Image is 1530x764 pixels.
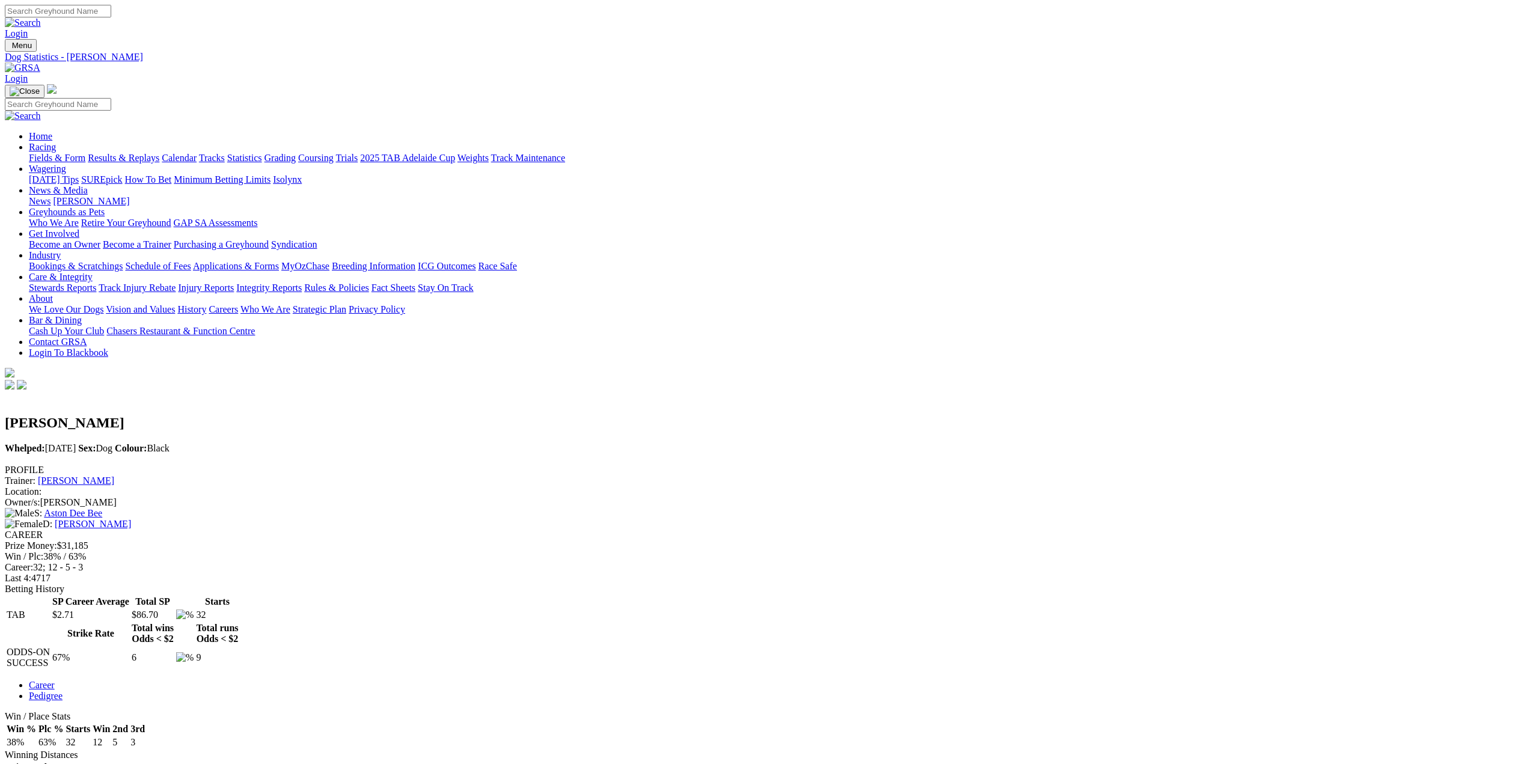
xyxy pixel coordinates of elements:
[5,368,14,377] img: logo-grsa-white.png
[5,63,40,73] img: GRSA
[29,196,50,206] a: News
[29,131,52,141] a: Home
[5,750,1525,760] div: Winning Distances
[65,736,91,748] td: 32
[92,736,111,748] td: 12
[29,315,82,325] a: Bar & Dining
[78,443,96,453] b: Sex:
[112,723,129,735] th: 2nd
[193,261,279,271] a: Applications & Forms
[5,111,41,121] img: Search
[38,475,114,486] a: [PERSON_NAME]
[130,723,145,735] th: 3rd
[29,272,93,282] a: Care & Integrity
[418,261,476,271] a: ICG Outcomes
[176,652,194,663] img: %
[5,573,31,583] span: Last 4:
[29,142,56,152] a: Racing
[5,443,76,453] span: [DATE]
[29,185,88,195] a: News & Media
[81,174,122,185] a: SUREpick
[29,196,1525,207] div: News & Media
[131,646,174,669] td: 6
[240,304,290,314] a: Who We Are
[29,174,79,185] a: [DATE] Tips
[360,153,455,163] a: 2025 TAB Adelaide Cup
[457,153,489,163] a: Weights
[5,380,14,390] img: facebook.svg
[5,562,33,572] span: Career:
[47,84,57,94] img: logo-grsa-white.png
[5,39,37,52] button: Toggle navigation
[6,609,50,621] td: TAB
[29,283,96,293] a: Stewards Reports
[5,486,41,497] span: Location:
[125,174,172,185] a: How To Bet
[5,519,52,529] span: D:
[99,283,176,293] a: Track Injury Rebate
[271,239,317,249] a: Syndication
[5,73,28,84] a: Login
[195,609,239,621] td: 32
[29,261,123,271] a: Bookings & Scratchings
[5,85,44,98] button: Toggle navigation
[92,723,111,735] th: Win
[112,736,129,748] td: 5
[5,551,43,561] span: Win / Plc:
[12,41,32,50] span: Menu
[29,250,61,260] a: Industry
[349,304,405,314] a: Privacy Policy
[195,622,239,645] th: Total runs Odds < $2
[10,87,40,96] img: Close
[478,261,516,271] a: Race Safe
[65,723,91,735] th: Starts
[298,153,334,163] a: Coursing
[178,283,234,293] a: Injury Reports
[5,443,45,453] b: Whelped:
[131,622,174,645] th: Total wins Odds < $2
[29,326,1525,337] div: Bar & Dining
[29,691,63,701] a: Pedigree
[29,283,1525,293] div: Care & Integrity
[5,497,1525,508] div: [PERSON_NAME]
[106,326,255,336] a: Chasers Restaurant & Function Centre
[265,153,296,163] a: Grading
[5,540,1525,551] div: $31,185
[162,153,197,163] a: Calendar
[29,304,103,314] a: We Love Our Dogs
[5,584,1525,594] div: Betting History
[78,443,112,453] span: Dog
[38,736,64,748] td: 63%
[29,218,1525,228] div: Greyhounds as Pets
[5,530,1525,540] div: CAREER
[52,596,130,608] th: SP Career Average
[5,519,43,530] img: Female
[5,540,57,551] span: Prize Money:
[38,723,64,735] th: Plc %
[195,646,239,669] td: 9
[29,153,85,163] a: Fields & Form
[5,98,111,111] input: Search
[52,646,130,669] td: 67%
[29,174,1525,185] div: Wagering
[44,508,102,518] a: Aston Dee Bee
[227,153,262,163] a: Statistics
[174,239,269,249] a: Purchasing a Greyhound
[131,596,174,608] th: Total SP
[5,52,1525,63] a: Dog Statistics - [PERSON_NAME]
[273,174,302,185] a: Isolynx
[29,153,1525,163] div: Racing
[195,596,239,608] th: Starts
[199,153,225,163] a: Tracks
[29,218,79,228] a: Who We Are
[5,508,34,519] img: Male
[177,304,206,314] a: History
[5,497,40,507] span: Owner/s:
[52,622,130,645] th: Strike Rate
[5,475,35,486] span: Trainer:
[304,283,369,293] a: Rules & Policies
[281,261,329,271] a: MyOzChase
[29,293,53,304] a: About
[29,207,105,217] a: Greyhounds as Pets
